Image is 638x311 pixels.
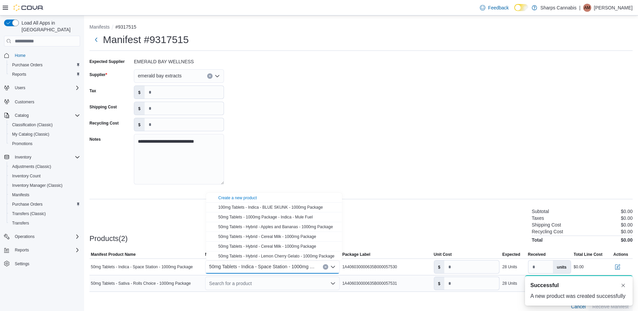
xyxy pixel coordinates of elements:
span: emerald bay extracts [138,72,182,80]
span: 50mg Tablets - Sativa - Rolls Choice - 1000mg Package [91,281,191,286]
a: Transfers [9,219,32,227]
button: Clear input [323,264,328,270]
a: Purchase Orders [9,61,45,69]
span: Classification (Classic) [9,121,80,129]
button: Inventory Count [7,171,83,181]
span: Manifests [12,192,29,198]
span: Customers [15,99,34,105]
span: Actions [613,252,628,257]
span: 50mg Tablets - Hybrid - Cereal Milk - 1000mg Package [218,244,316,249]
div: EMERALD BAY WELLNESS [134,56,224,64]
label: Notes [89,137,101,142]
span: Transfers (Classic) [9,210,80,218]
span: Load All Apps in [GEOGRAPHIC_DATA] [19,20,80,33]
span: Reports [9,70,80,78]
button: Users [12,84,28,92]
p: $0.00 [621,209,633,214]
label: Recycling Cost [89,120,119,126]
h6: Recycling Cost [532,229,563,234]
label: Shipping Cost [89,104,117,110]
h6: Taxes [532,215,544,221]
button: Create a new product [206,193,342,203]
span: Operations [12,233,80,241]
button: Close list of options [330,264,336,270]
a: Inventory Count [9,172,43,180]
span: 50mg Tablets - Indica - Space Station - 1000mg Package [209,263,316,271]
span: AM [584,4,590,12]
a: Settings [12,260,32,268]
button: Transfers [7,218,83,228]
div: Notification [530,281,627,289]
button: Open list of options [330,281,336,286]
div: 28 Units [502,264,517,270]
span: 1A406030000635B000057531 [342,281,397,286]
span: Home [15,53,26,58]
span: Users [12,84,80,92]
button: Catalog [1,111,83,120]
h4: Total [532,237,542,243]
button: Reports [7,70,83,79]
span: Transfers [9,219,80,227]
span: 50mg Tablets - Hybrid - Lemon Cherry Gelato - 1000mg Package [218,254,335,258]
span: Manifest Product Name [91,252,136,257]
a: Classification (Classic) [9,121,55,129]
button: Operations [12,233,37,241]
h6: Subtotal [532,209,549,214]
label: $ [134,118,145,131]
span: Inventory [12,153,80,161]
button: Inventory [12,153,34,161]
p: | [579,4,580,12]
span: Home [12,51,80,60]
button: Next [89,33,103,46]
span: 50mg Tablets - Hybrid - Apples and Bananas - 1000mg Package [218,224,333,229]
span: 100mg Tablets - Indica - BLUE SKUNK - 1000mg Package [218,205,323,210]
nav: An example of EuiBreadcrumbs [89,24,633,32]
span: Settings [15,261,29,267]
label: units [553,261,571,273]
button: Reports [12,246,32,254]
p: $0.00 [621,215,633,221]
span: 1A406030000635B000057530 [342,264,397,270]
button: Manifests [7,190,83,200]
span: Successful [530,281,559,289]
span: Purchase Orders [9,61,80,69]
span: Feedback [488,4,509,11]
button: Promotions [7,139,83,148]
span: Catalog [12,111,80,119]
span: Inventory Manager (Classic) [12,183,63,188]
h1: Manifest #9317515 [103,33,189,46]
button: 50mg Tablets - Hybrid - Cereal Milk - 1000mg Package [206,242,342,251]
a: Manifests [9,191,32,199]
button: 50mg Tablets - 1000mg Package - Indica - Mule Fuel [206,212,342,222]
button: Manifests [89,24,110,30]
span: Reports [15,247,29,253]
span: Adjustments (Classic) [12,164,51,169]
a: Transfers (Classic) [9,210,48,218]
a: Adjustments (Classic) [9,163,54,171]
p: $0.00 [621,222,633,228]
button: Catalog [12,111,31,119]
button: #9317515 [115,24,136,30]
button: 50mg Tablets - Hybrid - Lemon Cherry Gelato - 1000mg Package [206,251,342,261]
button: Home [1,50,83,60]
button: Classification (Classic) [7,120,83,130]
span: Promotions [12,141,33,146]
button: Dismiss toast [619,281,627,289]
button: Operations [1,232,83,241]
label: $ [134,102,145,115]
span: Inventory Manager (Classic) [9,181,80,189]
span: My Catalog (Classic) [9,130,80,138]
span: Inventory Count [9,172,80,180]
a: Customers [12,98,37,106]
span: Mapped Product [205,252,237,257]
span: Unit Cost [434,252,452,257]
h6: Shipping Cost [532,222,561,228]
span: Reports [12,246,80,254]
label: $ [134,86,145,99]
a: My Catalog (Classic) [9,130,52,138]
button: Create a new product [218,195,257,201]
h3: Products(2) [89,235,128,243]
button: Open list of options [215,73,220,79]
